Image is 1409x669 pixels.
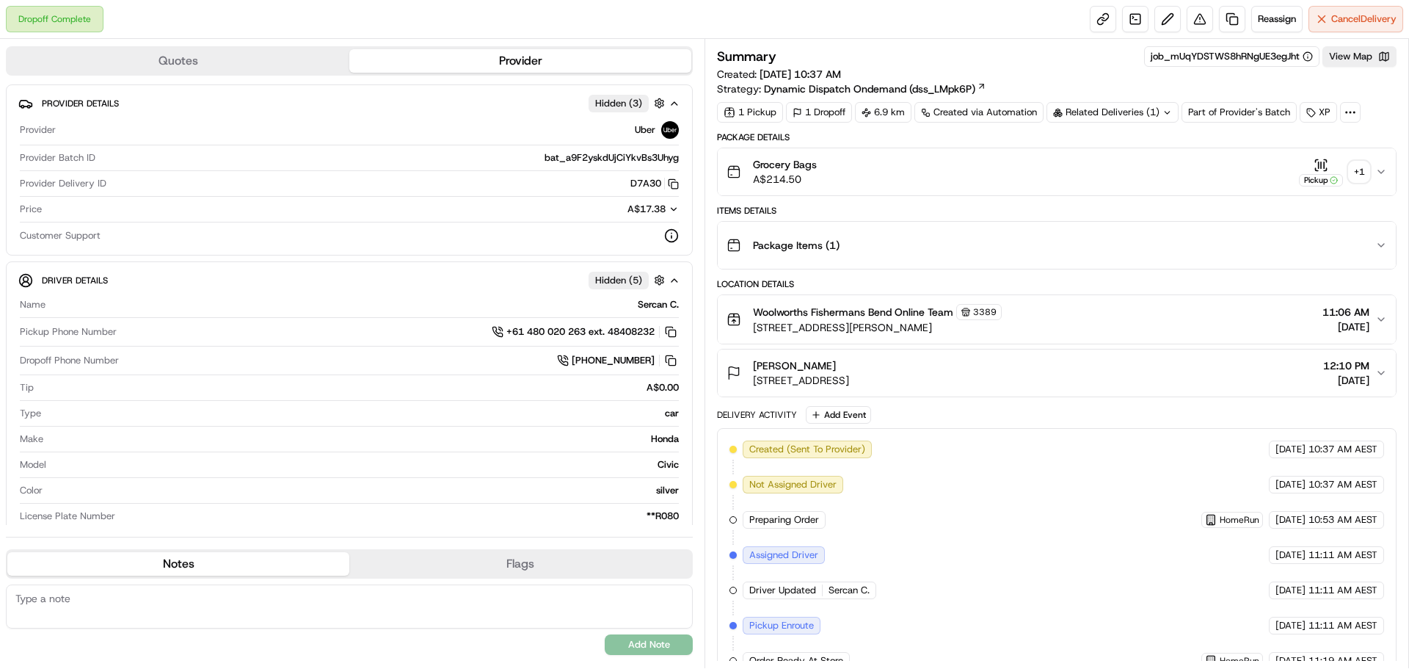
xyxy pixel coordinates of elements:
[1308,619,1377,632] span: 11:11 AM AEST
[20,203,42,216] span: Price
[20,354,119,367] span: Dropoff Phone Number
[1046,102,1179,123] div: Related Deliveries (1)
[753,157,817,172] span: Grocery Bags
[9,207,118,234] a: 📗Knowledge Base
[718,148,1396,195] button: Grocery BagsA$214.50Pickup+1
[717,67,841,82] span: Created:
[749,478,837,491] span: Not Assigned Driver
[29,213,112,228] span: Knowledge Base
[1308,654,1377,668] span: 11:19 AM AEST
[20,177,106,190] span: Provider Delivery ID
[1308,513,1377,527] span: 10:53 AM AEST
[753,320,1002,335] span: [STREET_ADDRESS][PERSON_NAME]
[749,513,819,527] span: Preparing Order
[51,298,679,311] div: Sercan C.
[40,381,679,394] div: A$0.00
[829,584,870,597] span: Sercan C.
[15,59,267,82] p: Welcome 👋
[855,102,911,123] div: 6.9 km
[753,238,840,253] span: Package Items ( 1 )
[717,82,986,96] div: Strategy:
[717,102,783,123] div: 1 Pickup
[38,95,264,110] input: Got a question? Start typing here...
[49,433,679,446] div: Honda
[1322,46,1397,67] button: View Map
[630,177,679,190] button: D7A30
[20,151,95,164] span: Provider Batch ID
[42,98,119,109] span: Provider Details
[806,406,871,424] button: Add Event
[1220,655,1259,667] span: HomeRun
[749,584,816,597] span: Driver Updated
[1151,50,1313,63] button: job_mUqYDSTWS8hRNgUE3egJht
[18,268,680,292] button: Driver DetailsHidden (5)
[1220,514,1259,526] span: HomeRun
[718,350,1396,397] button: [PERSON_NAME][STREET_ADDRESS]12:10 PM[DATE]
[1275,654,1306,668] span: [DATE]
[749,549,818,562] span: Assigned Driver
[349,552,691,576] button: Flags
[1300,102,1337,123] div: XP
[124,214,136,226] div: 💻
[718,295,1396,344] button: Woolworths Fishermans Bend Online Team3389[STREET_ADDRESS][PERSON_NAME]11:06 AM[DATE]
[1275,619,1306,632] span: [DATE]
[717,131,1397,143] div: Package Details
[1331,12,1397,26] span: Cancel Delivery
[1322,305,1369,319] span: 11:06 AM
[1308,478,1377,491] span: 10:37 AM AEST
[589,94,669,112] button: Hidden (3)
[7,49,349,73] button: Quotes
[20,325,117,339] span: Pickup Phone Number
[1275,549,1306,562] span: [DATE]
[7,552,349,576] button: Notes
[1251,6,1303,32] button: Reassign
[764,82,975,96] span: Dynamic Dispatch Ondemand (dss_LMpk6P)
[717,278,1397,290] div: Location Details
[492,324,679,340] a: +61 480 020 263 ext. 48408232
[20,458,46,471] span: Model
[635,123,655,137] span: Uber
[349,49,691,73] button: Provider
[760,68,841,81] span: [DATE] 10:37 AM
[753,305,953,319] span: Woolworths Fishermans Bend Online Team
[786,102,852,123] div: 1 Dropoff
[50,155,186,167] div: We're available if you need us!
[146,249,178,260] span: Pylon
[1349,162,1369,182] div: + 1
[1322,319,1369,334] span: [DATE]
[545,151,679,164] span: bat_a9F2yskdUjCiYkvBs3Uhyg
[749,619,814,632] span: Pickup Enroute
[749,654,843,668] span: Order Ready At Store
[15,140,41,167] img: 1736555255976-a54dd68f-1ca7-489b-9aae-adbdc363a1c4
[1258,12,1296,26] span: Reassign
[753,373,849,388] span: [STREET_ADDRESS]
[18,91,680,115] button: Provider DetailsHidden (3)
[595,97,642,110] span: Hidden ( 3 )
[753,358,836,373] span: [PERSON_NAME]
[20,229,101,242] span: Customer Support
[1323,358,1369,373] span: 12:10 PM
[753,172,817,187] span: A$214.50
[20,407,41,420] span: Type
[749,443,865,456] span: Created (Sent To Provider)
[973,306,997,318] span: 3389
[914,102,1044,123] a: Created via Automation
[20,433,43,446] span: Make
[1275,584,1306,597] span: [DATE]
[42,275,108,286] span: Driver Details
[1299,158,1343,187] button: Pickup
[20,381,34,394] span: Tip
[557,352,679,369] a: [PHONE_NUMBER]
[718,222,1396,269] button: Package Items (1)
[50,140,241,155] div: Start new chat
[661,121,679,139] img: uber-new-logo.jpeg
[1299,158,1369,187] button: Pickup+1
[1299,174,1343,187] div: Pickup
[20,510,115,523] span: License Plate Number
[717,50,776,63] h3: Summary
[48,484,679,497] div: silver
[250,145,267,162] button: Start new chat
[1275,478,1306,491] span: [DATE]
